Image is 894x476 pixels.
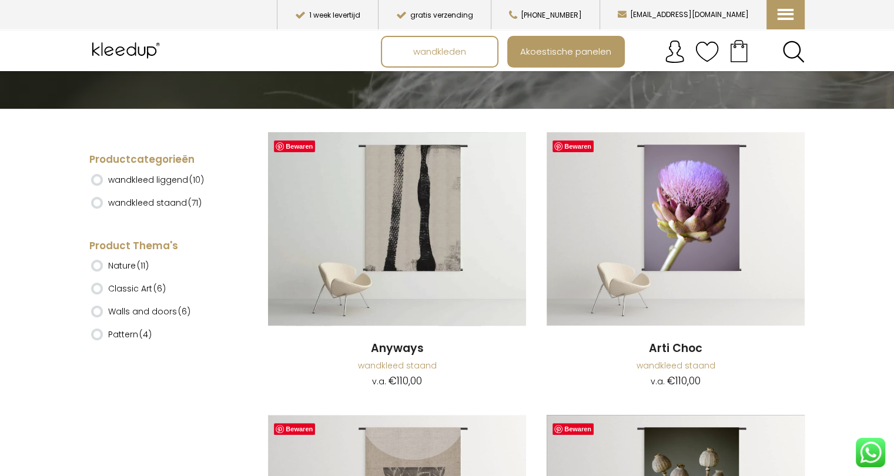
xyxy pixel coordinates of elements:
[268,132,526,327] a: Anyways
[108,193,202,213] label: wandkleed staand
[553,140,594,152] a: Bewaren
[108,170,204,190] label: wandkleed liggend
[663,40,687,63] img: account.svg
[137,260,149,271] span: (11)
[508,37,624,66] a: Akoestische panelen
[139,328,152,340] span: (4)
[547,341,805,357] a: Arti Choc
[358,360,437,371] a: wandkleed staand
[651,376,665,387] span: v.a.
[782,41,805,63] a: Search
[381,36,813,68] nav: Main menu
[389,374,397,388] span: €
[382,37,497,66] a: wandkleden
[667,374,675,388] span: €
[274,140,315,152] a: Bewaren
[274,423,315,435] a: Bewaren
[636,360,715,371] a: wandkleed staand
[268,132,526,326] img: Anyways
[667,374,701,388] bdi: 110,00
[514,40,618,62] span: Akoestische panelen
[188,197,202,209] span: (71)
[389,374,422,388] bdi: 110,00
[553,423,594,435] a: Bewaren
[719,36,759,65] a: Your cart
[407,40,473,62] span: wandkleden
[372,376,386,387] span: v.a.
[189,174,204,186] span: (10)
[695,40,719,63] img: verlanglijstje.svg
[108,324,152,344] label: Pattern
[89,36,165,65] img: Kleedup
[268,341,526,357] a: Anyways
[108,301,190,321] label: Walls and doors
[153,283,166,294] span: (6)
[547,132,805,326] img: Arti Choc
[89,153,232,167] h4: Productcategorieën
[108,279,166,299] label: Classic Art
[178,306,190,317] span: (6)
[89,239,232,253] h4: Product Thema's
[108,256,149,276] label: Nature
